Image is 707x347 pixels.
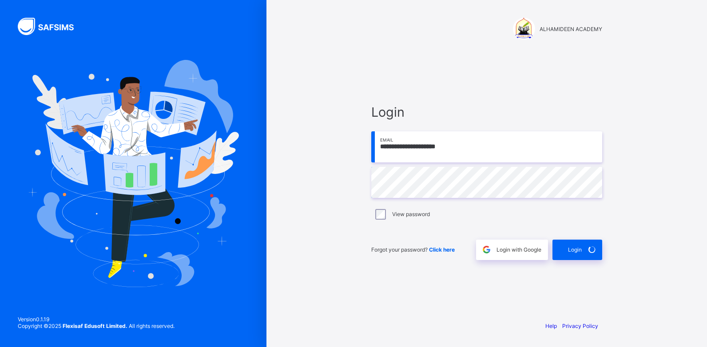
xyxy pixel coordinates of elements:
a: Click here [429,246,455,253]
a: Privacy Policy [562,323,598,329]
img: SAFSIMS Logo [18,18,84,35]
span: Forgot your password? [371,246,455,253]
img: google.396cfc9801f0270233282035f929180a.svg [481,244,492,255]
span: Login [371,104,602,120]
img: Hero Image [28,60,239,287]
label: View password [392,211,430,217]
strong: Flexisaf Edusoft Limited. [63,323,127,329]
a: Help [545,323,557,329]
span: ALHAMIDEEN ACADEMY [540,26,602,32]
span: Version 0.1.19 [18,316,175,323]
span: Login [568,246,582,253]
span: Copyright © 2025 All rights reserved. [18,323,175,329]
span: Login with Google [496,246,541,253]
